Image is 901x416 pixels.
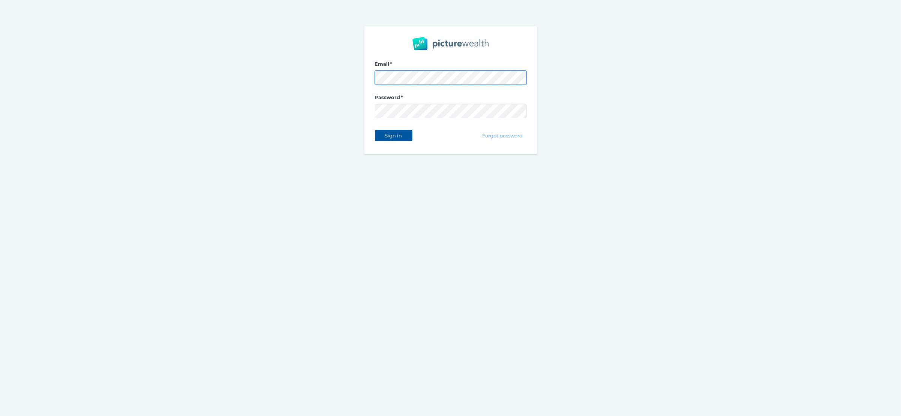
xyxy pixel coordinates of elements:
[479,133,526,139] span: Forgot password
[382,133,405,139] span: Sign in
[375,130,412,141] button: Sign in
[375,94,526,104] label: Password
[375,61,526,71] label: Email
[478,130,526,141] button: Forgot password
[412,37,489,50] img: PW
